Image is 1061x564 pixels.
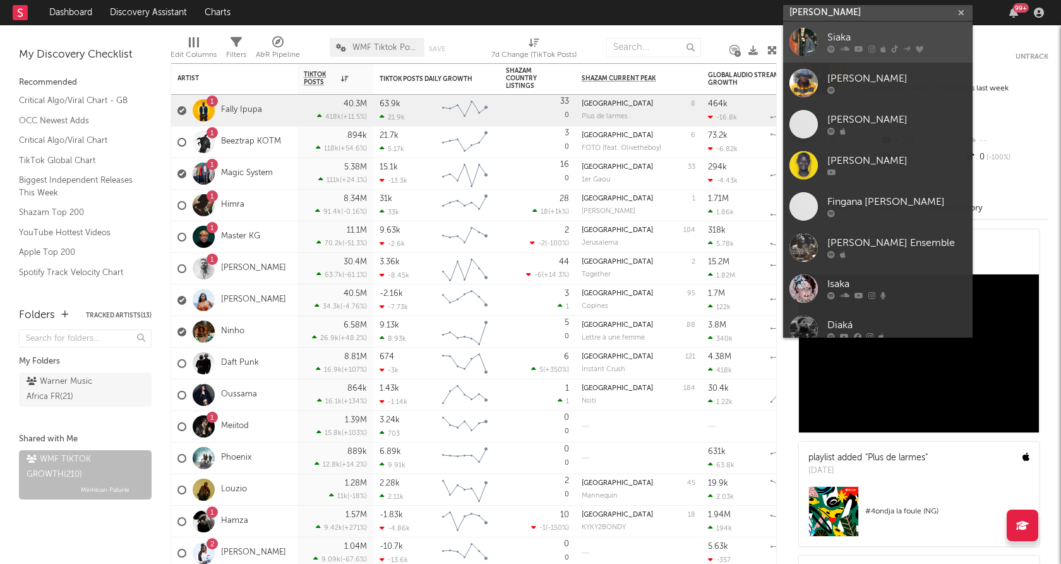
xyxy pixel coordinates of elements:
[582,239,618,247] div: Jerusalema
[687,290,695,298] div: 95
[582,397,596,405] div: Track Name: Nsiti
[708,448,726,456] div: 631k
[550,209,567,216] span: +1k %
[799,486,1039,546] a: #4ondja la foule (NG)
[582,239,618,247] div: Track Name: Jerusalema
[708,461,734,469] div: 63.8k
[506,67,550,90] div: Shazam Country Listings
[340,145,365,152] span: +54.6 %
[827,71,966,87] div: [PERSON_NAME]
[565,226,569,235] div: 2
[708,100,728,108] div: 464k
[436,316,493,348] svg: Chart title
[684,479,695,487] div: Position
[692,258,695,266] div: 2
[565,319,569,327] div: 5
[765,95,822,126] svg: Chart title
[582,290,653,298] div: Kenya
[688,258,695,266] div: Position
[221,295,286,305] a: [PERSON_NAME]
[380,176,407,185] div: -13.3k
[765,285,822,316] svg: Chart title
[685,163,695,171] div: Position
[582,302,608,310] div: Copines
[582,195,653,202] div: [GEOGRAPHIC_DATA]
[783,145,973,186] a: [PERSON_NAME]
[318,176,367,184] div: ( )
[171,32,217,68] div: Edit Columns
[342,177,365,184] span: +24.1 %
[582,334,645,342] div: Track Name: Lettre à une femme
[380,145,404,153] div: 5.17k
[221,358,259,369] a: Daft Punk
[582,259,653,266] div: [GEOGRAPHIC_DATA]
[582,132,653,139] div: [GEOGRAPHIC_DATA]
[582,334,645,342] div: Lettre à une femme
[765,316,822,348] svg: Chart title
[19,94,139,107] a: Critical Algo/Viral Chart - GB
[582,271,611,279] div: Together
[783,227,973,268] a: [PERSON_NAME] Ensemble
[582,164,653,171] div: [GEOGRAPHIC_DATA]
[582,322,653,329] div: [GEOGRAPHIC_DATA]
[783,63,973,104] a: [PERSON_NAME]
[436,190,493,221] svg: Chart title
[683,384,695,393] div: 184
[582,385,653,392] div: [GEOGRAPHIC_DATA]
[530,239,569,247] div: ( )
[708,479,728,487] div: 19.9k
[221,105,262,116] a: Fally Ipupa
[320,335,339,342] span: 26.9k
[565,477,569,485] div: 2
[221,453,251,463] a: Phoenix
[352,44,418,52] span: WMF Tiktok Post Growth
[765,158,822,190] svg: Chart title
[582,113,628,121] div: Track Name: Plus de larmes
[827,154,966,169] div: [PERSON_NAME]
[582,144,661,152] div: Track Name: FOTO (feat. Olivetheboy)
[582,101,653,107] div: [GEOGRAPHIC_DATA]
[380,195,392,203] div: 31k
[380,334,406,343] div: 8.93k
[582,100,653,108] div: Cameroon
[344,353,367,361] div: 8.81M
[19,372,152,407] a: Warner Music Africa FR(21)
[765,221,822,253] svg: Chart title
[708,303,731,311] div: 122k
[226,47,246,63] div: Filters
[708,384,729,393] div: 30.4k
[708,240,734,248] div: 5.78k
[380,113,405,121] div: 21.9k
[582,226,653,235] div: Tunisia
[565,384,569,393] div: 1
[808,451,928,465] div: playlist added
[582,302,608,310] div: Track Name: Copines
[506,95,569,126] div: 0
[491,47,577,63] div: 7d Change (TikTok Posts)
[316,271,367,279] div: ( )
[347,448,367,456] div: 889k
[582,75,656,82] span: Shazam Current Peak
[344,321,367,329] div: 6.58M
[27,452,141,482] div: WMF TIKTOK GROWTH ( 210 )
[582,144,661,152] div: FOTO (feat. Olivetheboy)
[684,290,695,298] div: Position
[565,129,569,137] div: 3
[708,208,734,216] div: 1.86k
[380,208,399,216] div: 33k
[827,30,966,46] div: Siaka
[783,104,973,145] a: [PERSON_NAME]
[531,365,569,374] div: ( )
[316,429,367,437] div: ( )
[380,226,400,235] div: 9.63k
[324,367,342,374] span: 16.9k
[221,168,273,179] a: Magic System
[344,272,365,279] span: -61.1 %
[380,461,405,469] div: 9.91k
[380,132,399,140] div: 21.7k
[708,113,737,121] div: -16.8k
[582,195,653,203] div: Ivory Coast
[221,231,260,242] a: Master KG
[708,145,738,153] div: -6.82k
[342,462,365,469] span: +14.2 %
